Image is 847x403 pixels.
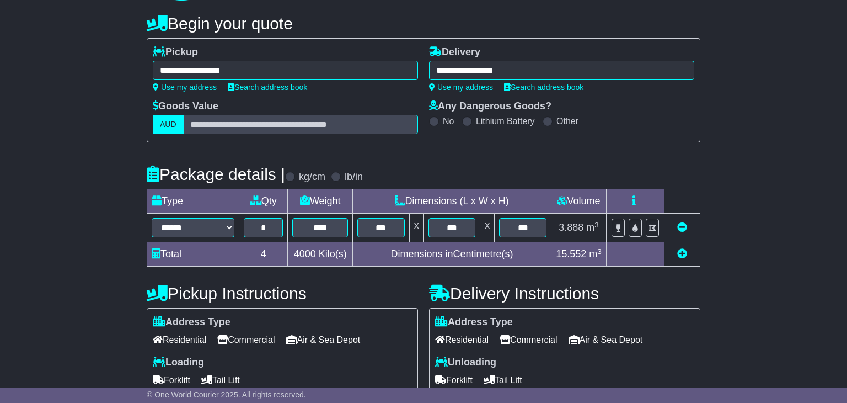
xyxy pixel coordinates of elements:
[559,222,583,233] span: 3.888
[286,331,361,348] span: Air & Sea Depot
[239,242,288,267] td: 4
[153,83,217,92] a: Use my address
[556,248,586,259] span: 15.552
[480,214,495,242] td: x
[435,316,513,328] label: Address Type
[153,46,198,59] label: Pickup
[443,116,454,126] label: No
[429,284,700,303] h4: Delivery Instructions
[353,242,551,267] td: Dimensions in Centimetre(s)
[153,115,184,134] label: AUD
[147,242,239,267] td: Total
[435,357,496,369] label: Unloading
[409,214,423,242] td: x
[484,372,522,389] span: Tail Lift
[504,83,583,92] a: Search address book
[239,189,288,214] td: Qty
[294,248,316,259] span: 4000
[153,316,230,328] label: Address Type
[288,242,353,267] td: Kilo(s)
[429,46,480,59] label: Delivery
[147,284,418,303] h4: Pickup Instructions
[435,372,473,389] span: Forklift
[429,83,493,92] a: Use my address
[345,171,363,183] label: lb/in
[500,331,557,348] span: Commercial
[217,331,275,348] span: Commercial
[435,331,489,348] span: Residential
[594,221,599,229] sup: 3
[153,357,204,369] label: Loading
[153,100,218,113] label: Goods Value
[288,189,353,214] td: Weight
[147,390,306,399] span: © One World Courier 2025. All rights reserved.
[153,372,190,389] span: Forklift
[597,247,602,256] sup: 3
[228,83,307,92] a: Search address book
[476,116,535,126] label: Lithium Battery
[299,171,325,183] label: kg/cm
[556,116,578,126] label: Other
[589,248,602,259] span: m
[147,165,285,183] h4: Package details |
[201,372,240,389] span: Tail Lift
[147,189,239,214] td: Type
[429,100,551,113] label: Any Dangerous Goods?
[353,189,551,214] td: Dimensions (L x W x H)
[677,222,687,233] a: Remove this item
[551,189,606,214] td: Volume
[586,222,599,233] span: m
[677,248,687,259] a: Add new item
[147,14,700,33] h4: Begin your quote
[569,331,643,348] span: Air & Sea Depot
[153,331,206,348] span: Residential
